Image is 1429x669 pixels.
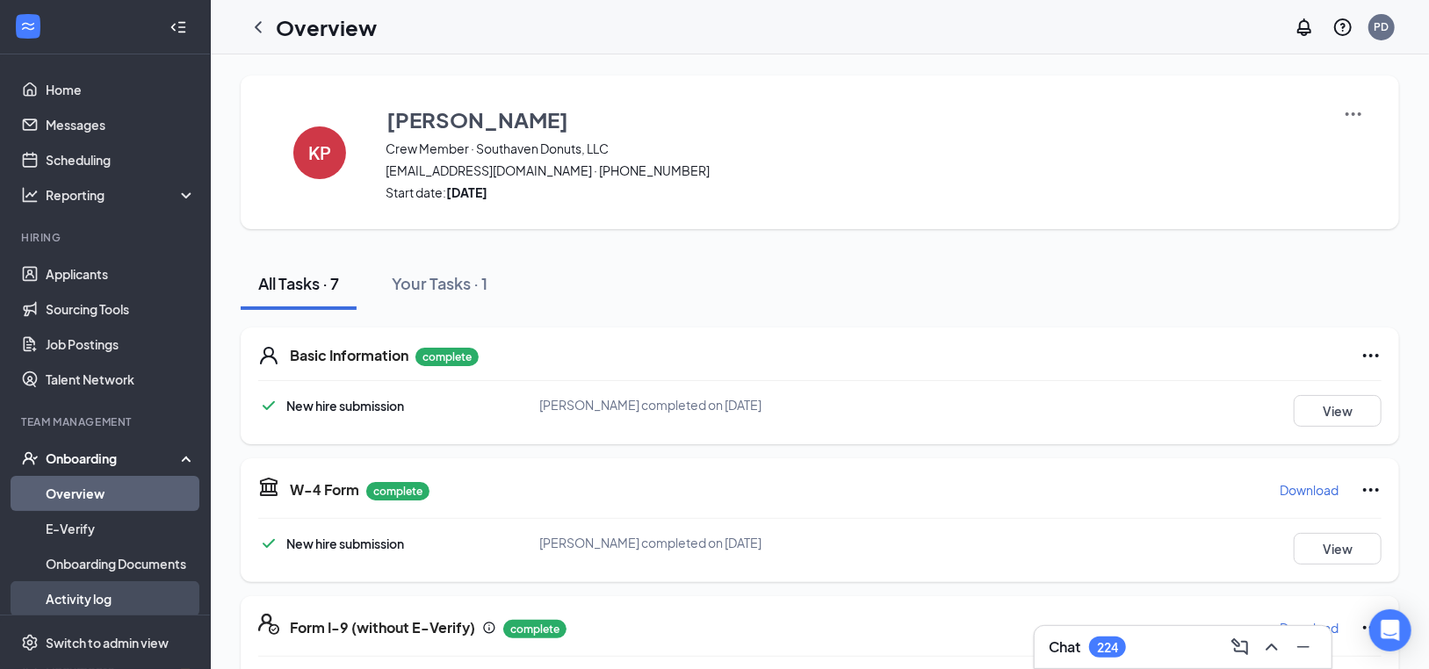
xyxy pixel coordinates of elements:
h3: [PERSON_NAME] [386,104,568,134]
div: Switch to admin view [46,634,169,651]
div: Your Tasks · 1 [392,272,487,294]
p: complete [415,348,479,366]
a: Talent Network [46,362,196,397]
svg: Collapse [170,18,187,36]
a: E-Verify [46,511,196,546]
button: [PERSON_NAME] [386,104,1321,135]
svg: ChevronLeft [248,17,269,38]
span: New hire submission [286,536,404,551]
a: Onboarding Documents [46,546,196,581]
h1: Overview [276,12,377,42]
span: [PERSON_NAME] completed on [DATE] [539,397,761,413]
img: More Actions [1343,104,1364,125]
svg: Ellipses [1360,617,1382,638]
button: ComposeMessage [1226,633,1254,661]
svg: Ellipses [1360,345,1382,366]
button: KP [276,104,364,201]
svg: FormI9EVerifyIcon [258,614,279,635]
a: Job Postings [46,327,196,362]
h4: KP [308,147,331,159]
a: Overview [46,476,196,511]
h5: Form I-9 (without E-Verify) [290,618,475,637]
button: View [1294,533,1382,565]
svg: Ellipses [1360,479,1382,500]
div: Open Intercom Messenger [1369,609,1411,651]
a: Home [46,72,196,107]
div: Team Management [21,414,192,429]
svg: TaxGovernmentIcon [258,476,279,497]
button: View [1294,395,1382,427]
div: PD [1375,19,1389,34]
svg: WorkstreamLogo [19,18,37,35]
svg: ComposeMessage [1230,637,1251,658]
a: Sourcing Tools [46,291,196,327]
div: 224 [1097,640,1118,655]
svg: Notifications [1294,17,1315,38]
a: Applicants [46,256,196,291]
a: Messages [46,107,196,142]
span: [PERSON_NAME] completed on [DATE] [539,535,761,550]
button: Minimize [1289,633,1317,661]
p: Download [1280,619,1339,637]
h3: Chat [1049,637,1080,657]
svg: Settings [21,634,39,651]
svg: ChevronUp [1261,637,1282,658]
svg: Checkmark [258,395,279,416]
span: New hire submission [286,398,404,414]
svg: Analysis [21,186,39,204]
svg: UserCheck [21,450,39,467]
strong: [DATE] [446,184,487,200]
svg: QuestionInfo [1332,17,1353,38]
h5: W-4 Form [290,480,359,500]
svg: Checkmark [258,533,279,554]
span: [EMAIL_ADDRESS][DOMAIN_NAME] · [PHONE_NUMBER] [386,162,1321,179]
div: Hiring [21,230,192,245]
svg: Minimize [1293,637,1314,658]
h5: Basic Information [290,346,408,365]
div: Reporting [46,186,197,204]
span: Crew Member · Southaven Donuts, LLC [386,140,1321,157]
div: Onboarding [46,450,181,467]
a: Activity log [46,581,196,616]
button: ChevronUp [1258,633,1286,661]
button: Download [1279,614,1339,642]
p: complete [503,620,567,638]
svg: Info [482,621,496,635]
p: Download [1280,481,1339,499]
a: Scheduling [46,142,196,177]
p: complete [366,482,429,500]
span: Start date: [386,183,1321,201]
svg: User [258,345,279,366]
button: Download [1279,476,1339,504]
div: All Tasks · 7 [258,272,339,294]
